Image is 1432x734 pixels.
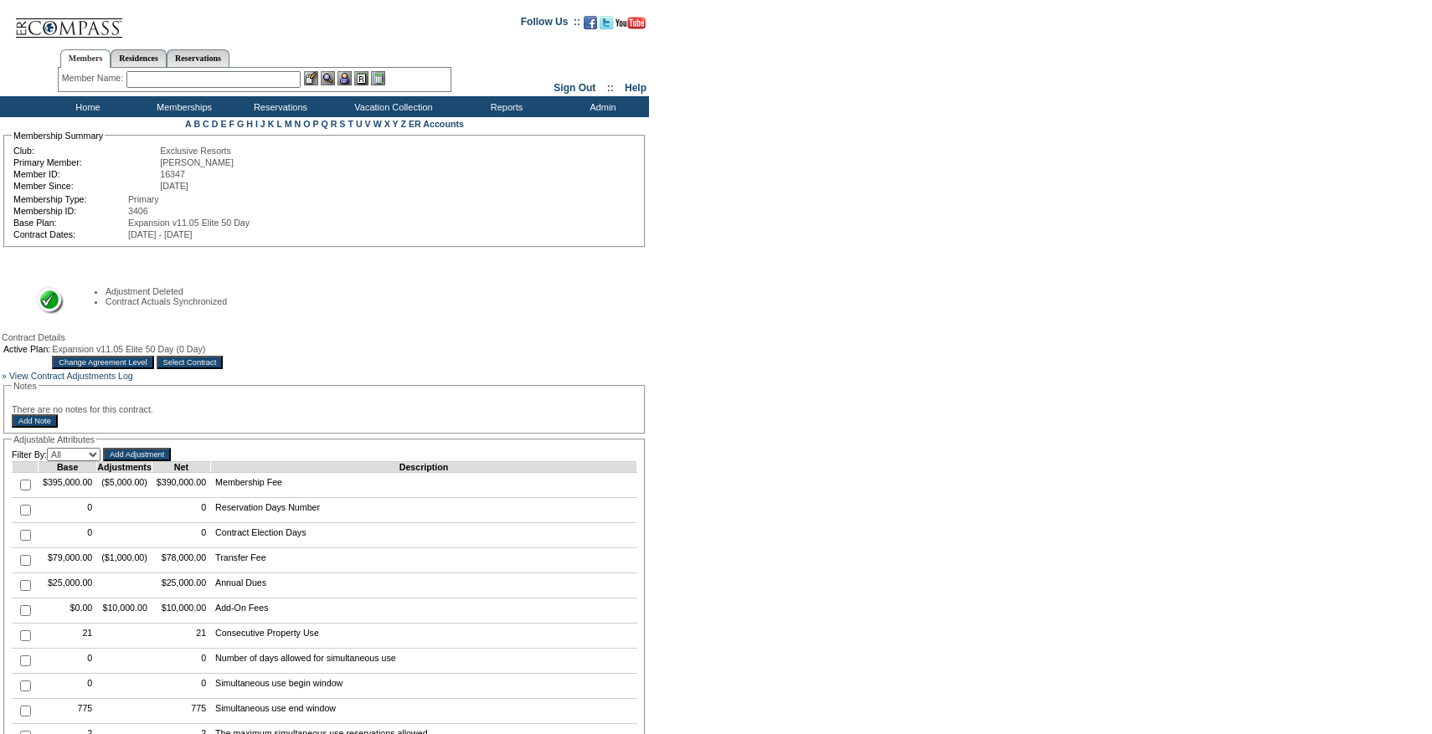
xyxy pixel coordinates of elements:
a: Follow us on Twitter [600,21,613,31]
img: Follow us on Twitter [600,16,613,29]
td: Add-On Fees [211,598,637,624]
input: Add Adjustment [103,448,171,461]
span: Expansion v11.05 Elite 50 Day (0 Day) [52,344,205,354]
a: I [255,119,258,129]
legend: Adjustable Attributes [12,434,96,444]
a: J [260,119,265,129]
td: Reservation Days Number [211,498,637,523]
span: :: [607,82,614,94]
td: Base Plan: [13,218,126,228]
a: C [203,119,209,129]
a: ER Accounts [409,119,464,129]
input: Add Note [12,414,58,428]
a: U [356,119,363,129]
legend: Membership Summary [12,131,105,141]
a: A [185,119,191,129]
a: Reservations [167,49,229,67]
a: R [331,119,337,129]
td: $78,000.00 [152,548,210,573]
td: Adjustments [97,462,152,473]
td: $25,000.00 [39,573,97,598]
a: V [365,119,371,129]
td: $390,000.00 [152,473,210,498]
td: Membership ID: [13,206,126,216]
span: There are no notes for this contract. [12,404,153,414]
td: $25,000.00 [152,573,210,598]
img: Compass Home [14,4,123,38]
input: Select Contract [157,356,224,369]
li: Contract Actuals Synchronized [106,296,621,306]
legend: Notes [12,381,39,391]
a: E [220,119,226,129]
span: 3406 [128,206,148,216]
td: $79,000.00 [39,548,97,573]
img: b_edit.gif [304,71,318,85]
img: Impersonate [337,71,352,85]
td: Transfer Fee [211,548,637,573]
td: Net [152,462,210,473]
a: N [295,119,301,129]
a: Members [60,49,111,68]
img: Subscribe to our YouTube Channel [616,17,646,29]
li: Adjustment Deleted [106,286,621,296]
img: Reservations [354,71,368,85]
a: Help [625,82,646,94]
td: Reservations [230,96,327,117]
a: P [313,119,319,129]
td: 0 [39,649,97,674]
td: Member ID: [13,169,158,179]
td: 0 [39,498,97,523]
span: 16347 [160,169,185,179]
td: Simultaneous use end window [211,699,637,724]
input: Change Agreement Level [52,356,153,369]
div: Member Name: [62,71,126,85]
img: b_calculator.gif [371,71,385,85]
td: 0 [152,523,210,548]
a: D [212,119,219,129]
td: $10,000.00 [152,598,210,624]
td: $395,000.00 [39,473,97,498]
a: Become our fan on Facebook [584,21,597,31]
td: Follow Us :: [521,14,580,34]
a: Z [400,119,406,129]
td: 775 [152,699,210,724]
td: Simultaneous use begin window [211,674,637,699]
td: 21 [152,624,210,649]
td: Vacation Collection [327,96,456,117]
a: T [348,119,353,129]
td: Club: [13,146,158,156]
td: $0.00 [39,598,97,624]
td: 0 [152,674,210,699]
a: Sign Out [554,82,595,94]
td: ($5,000.00) [97,473,152,498]
td: Admin [553,96,649,117]
a: Y [393,119,399,129]
span: Primary [128,194,159,204]
td: Membership Type: [13,194,126,204]
a: W [373,119,382,129]
div: Contract Details [2,332,647,342]
td: Filter By: [12,448,100,461]
img: Become our fan on Facebook [584,16,597,29]
a: Subscribe to our YouTube Channel [616,21,646,31]
span: [PERSON_NAME] [160,157,234,167]
span: [DATE] - [DATE] [128,229,193,239]
a: L [276,119,281,129]
td: 775 [39,699,97,724]
a: K [268,119,275,129]
td: Base [39,462,97,473]
a: G [237,119,244,129]
td: Contract Dates: [13,229,126,239]
a: X [384,119,390,129]
td: Memberships [134,96,230,117]
td: ($1,000.00) [97,548,152,573]
td: Consecutive Property Use [211,624,637,649]
td: Primary Member: [13,157,158,167]
td: Reports [456,96,553,117]
span: Expansion v11.05 Elite 50 Day [128,218,250,228]
td: Annual Dues [211,573,637,598]
a: M [285,119,292,129]
td: 0 [39,674,97,699]
td: Active Plan: [3,344,50,354]
a: Q [321,119,327,129]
